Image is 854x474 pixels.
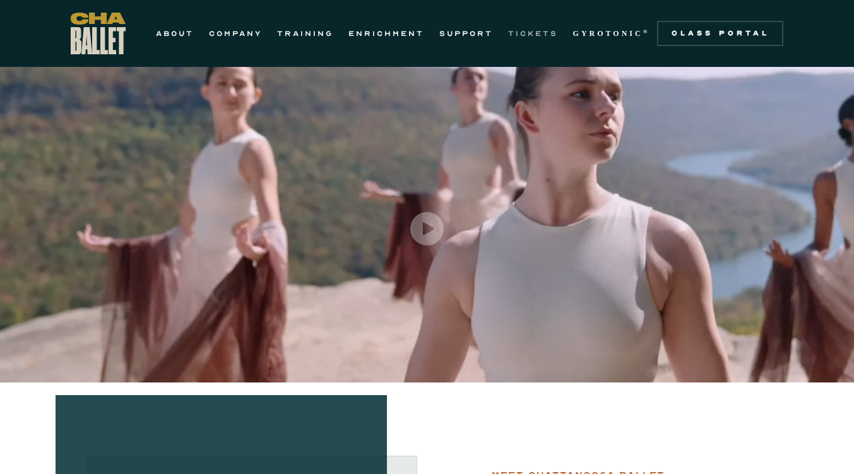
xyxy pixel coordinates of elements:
a: Class Portal [657,21,783,46]
a: GYROTONIC® [573,26,650,41]
a: home [71,13,126,54]
a: TRAINING [277,26,333,41]
a: SUPPORT [439,26,493,41]
a: COMPANY [209,26,262,41]
a: ENRICHMENT [348,26,424,41]
a: ABOUT [156,26,194,41]
a: TICKETS [508,26,558,41]
sup: ® [643,28,650,35]
div: Class Portal [665,28,776,39]
strong: GYROTONIC [573,29,643,38]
